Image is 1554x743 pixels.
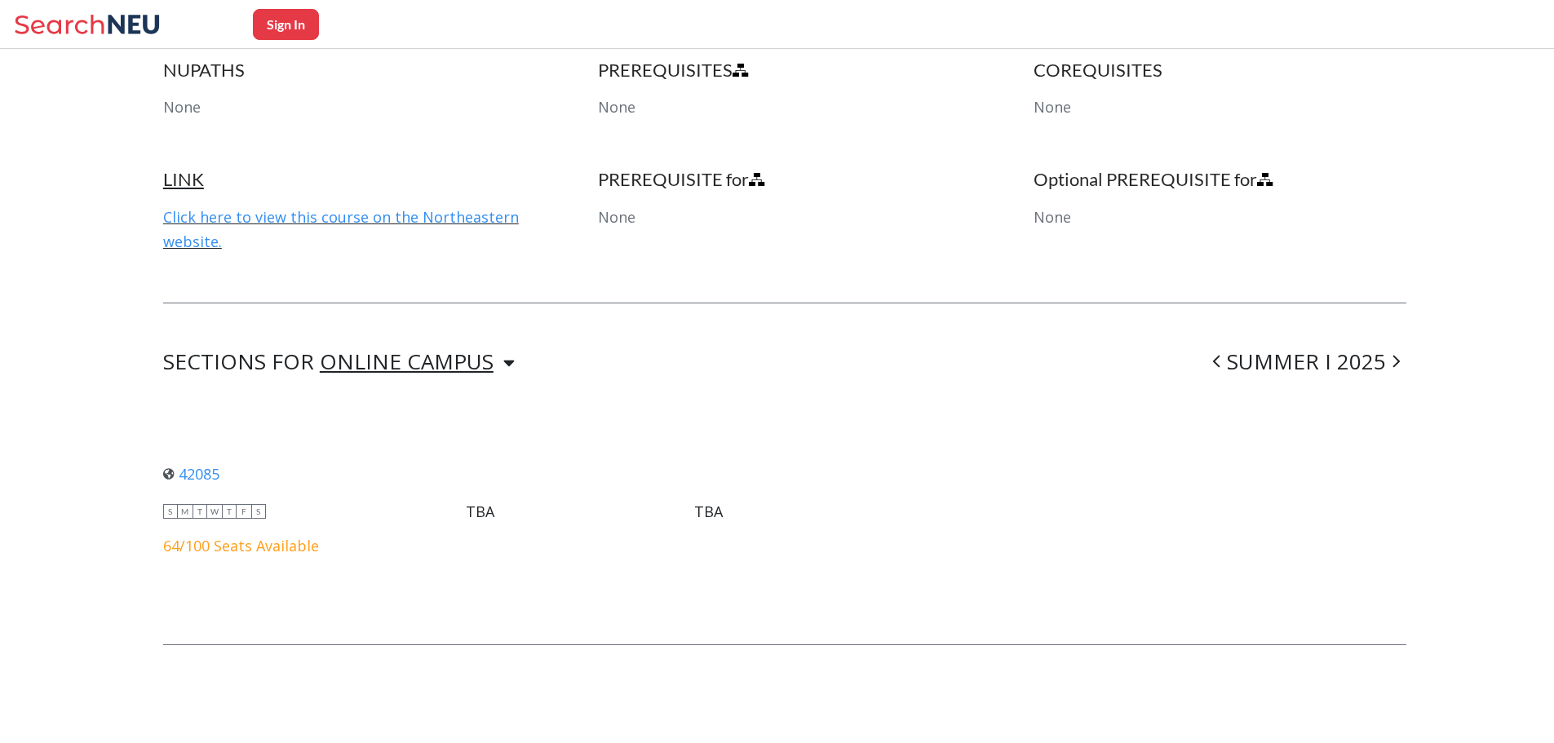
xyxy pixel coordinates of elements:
span: None [598,207,635,227]
span: W [207,504,222,519]
span: None [163,97,201,117]
span: T [222,504,237,519]
span: S [251,504,266,519]
div: TBA [694,502,723,520]
h4: PREREQUISITE for [598,168,971,191]
span: M [178,504,193,519]
h4: LINK [163,168,536,191]
span: None [1034,97,1071,117]
div: ONLINE CAMPUS [320,352,494,370]
span: S [163,504,178,519]
span: None [1034,207,1071,227]
span: None [598,97,635,117]
a: Click here to view this course on the Northeastern website. [163,207,519,251]
span: F [237,504,251,519]
h4: COREQUISITES [1034,59,1406,82]
span: T [193,504,207,519]
div: 64/100 Seats Available [163,537,723,555]
h4: PREREQUISITES [598,59,971,82]
div: SECTIONS FOR [163,352,515,372]
div: SUMMER I 2025 [1206,352,1406,372]
button: Sign In [253,9,319,40]
a: 42085 [163,464,219,484]
div: TBA [466,502,494,520]
h4: NUPATHS [163,59,536,82]
h4: Optional PREREQUISITE for [1034,168,1406,191]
